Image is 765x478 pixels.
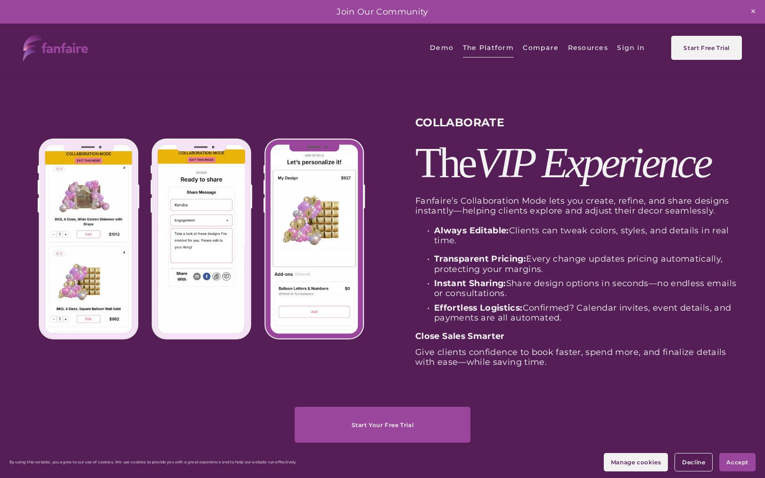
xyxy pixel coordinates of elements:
[617,36,644,58] a: Sign in
[434,278,742,298] p: Share design options in seconds—no endless emails or consultations.
[463,36,514,58] a: folder dropdown
[434,303,742,323] p: Confirmed? Calendar invites, event details, and payments are all automated.
[415,331,505,341] strong: Close Sales Smarter
[671,36,742,60] a: Start Free Trial
[682,459,705,466] span: Decline
[415,347,742,367] p: Give clients confidence to book faster, spend more, and finalize details with ease—while saving t...
[434,278,506,288] strong: Instant Sharing:
[475,139,710,187] em: VIP Experience
[611,459,661,466] span: Manage cookies
[434,254,742,274] p: Every change updates pricing automatically, protecting your margins.
[434,254,526,264] strong: Transparent Pricing:
[568,37,608,58] span: Resources
[434,303,523,313] strong: Effortless Logistics:
[434,225,742,246] p: Clients can tweak colors, styles, and details in real time.
[415,115,504,129] strong: COLLABORATE
[434,225,509,235] strong: Always Editable:
[523,36,559,58] a: Compare
[23,34,88,61] img: fanfaire
[415,141,742,184] h2: The
[463,37,514,58] span: The Platform
[430,36,453,58] a: Demo
[295,407,470,443] a: Start Your Free Trial
[568,36,608,58] a: folder dropdown
[604,453,668,471] button: Manage cookies
[726,459,749,466] span: Accept
[415,196,742,216] p: Fanfaire’s Collaboration Mode lets you create, refine, and share designs instantly—helping client...
[719,453,756,471] button: Accept
[675,453,713,471] button: Decline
